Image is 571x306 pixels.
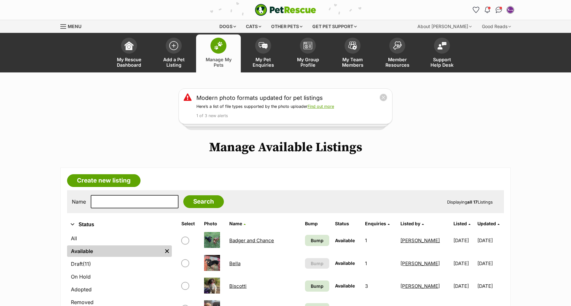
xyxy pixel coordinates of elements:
a: Updated [477,221,499,226]
img: dashboard-icon-eb2f2d2d3e046f16d808141f083e7271f6b2e854fb5c12c21221c1fb7104beca.svg [125,41,133,50]
span: translation missing: en.admin.listings.index.attributes.enquiries [365,221,386,226]
img: manage-my-pets-icon-02211641906a0b7f246fdf0571729dbe1e7629f14944591b6c1af311fb30b64b.svg [214,41,223,50]
a: Bump [305,280,329,292]
td: 1 [362,229,397,251]
a: [PERSON_NAME] [400,237,440,243]
img: pet-enquiries-icon-7e3ad2cf08bfb03b45e93fb7055b45f3efa6380592205ae92323e6603595dc1f.svg [259,42,268,49]
button: Notifications [482,5,492,15]
div: Get pet support [308,20,361,33]
a: My Rescue Dashboard [107,34,151,72]
a: Create new listing [67,174,141,187]
td: [DATE] [477,275,503,297]
button: Status [67,220,172,229]
a: Member Resources [375,34,420,72]
span: Manage My Pets [204,57,233,68]
span: Bump [311,283,324,289]
a: Adopted [67,284,172,295]
button: My account [505,5,515,15]
span: Support Help Desk [428,57,456,68]
p: Here’s a list of file types supported by the photo uploader [196,104,387,110]
span: Name [229,221,242,226]
a: Available [67,245,162,257]
span: My Group Profile [293,57,322,68]
div: Cats [241,20,266,33]
img: member-resources-icon-8e73f808a243e03378d46382f2149f9095a855e16c252ad45f914b54edf8863c.svg [393,41,402,50]
a: On Hold [67,271,172,282]
th: Photo [202,219,226,229]
a: Remove filter [162,245,172,257]
span: (11) [83,260,91,268]
a: All [67,233,172,244]
strong: all 17 [467,199,478,205]
a: Manage My Pets [196,34,241,72]
th: Select [179,219,201,229]
a: Biscotti [229,283,247,289]
img: notifications-46538b983faf8c2785f20acdc204bb7945ddae34d4c08c2a6579f10ce5e182be.svg [485,7,490,13]
div: Good Reads [477,20,515,33]
a: Menu [60,20,86,32]
a: Favourites [471,5,481,15]
input: Search [183,195,224,208]
img: logo-e224e6f780fb5917bec1dbf3a21bbac754714ae5b6737aabdf751b685950b380.svg [255,4,316,16]
button: close [379,93,387,101]
div: Other pets [267,20,307,33]
img: help-desk-icon-fdf02630f3aa405de69fd3d07c3f3aa587a6932b1a1747fa1d2bba05be0121f9.svg [438,42,446,49]
span: Available [335,260,355,266]
span: My Team Members [338,57,367,68]
span: Member Resources [383,57,412,68]
a: Bella [229,260,240,266]
a: My Group Profile [285,34,330,72]
div: Dogs [215,20,240,33]
td: [DATE] [451,275,477,297]
a: Listed [453,221,470,226]
a: Bump [305,235,329,246]
th: Bump [302,219,332,229]
img: add-pet-listing-icon-0afa8454b4691262ce3f59096e99ab1cd57d4a30225e0717b998d2c9b9846f56.svg [169,41,178,50]
span: Listed [453,221,467,226]
a: Draft [67,258,172,270]
td: [DATE] [477,229,503,251]
span: Available [335,238,355,243]
span: My Rescue Dashboard [115,57,143,68]
span: Menu [68,24,81,29]
span: Bump [311,237,324,244]
span: Available [335,283,355,288]
a: Support Help Desk [420,34,464,72]
img: Ricky Grierson profile pic [507,7,514,13]
a: Badger and Chance [229,237,274,243]
a: Add a Pet Listing [151,34,196,72]
ul: Account quick links [471,5,515,15]
td: [DATE] [451,252,477,274]
span: Displaying Listings [447,199,493,205]
img: chat-41dd97257d64d25036548639549fe6c8038ab92f7586957e7f3b1b290dea8141.svg [496,7,502,13]
p: 1 of 3 new alerts [196,113,387,119]
a: Listed by [400,221,424,226]
label: Name [72,199,86,205]
a: Name [229,221,246,226]
div: About [PERSON_NAME] [413,20,476,33]
a: PetRescue [255,4,316,16]
a: Conversations [494,5,504,15]
th: Status [332,219,362,229]
td: 1 [362,252,397,274]
td: [DATE] [477,252,503,274]
a: [PERSON_NAME] [400,283,440,289]
a: Find out more [308,104,334,109]
span: Listed by [400,221,420,226]
span: Updated [477,221,496,226]
img: team-members-icon-5396bd8760b3fe7c0b43da4ab00e1e3bb1a5d9ba89233759b79545d2d3fc5d0d.svg [348,41,357,50]
a: Modern photo formats updated for pet listings [196,93,323,102]
span: Bump [311,260,324,267]
a: [PERSON_NAME] [400,260,440,266]
a: My Team Members [330,34,375,72]
span: My Pet Enquiries [249,57,278,68]
button: Bump [305,258,329,269]
td: 3 [362,275,397,297]
img: group-profile-icon-3fa3cf56718a62981997c0bc7e787c4b2cf8bcc04b72c1350f741eb67cf2f40e.svg [303,42,312,49]
span: Add a Pet Listing [159,57,188,68]
a: My Pet Enquiries [241,34,285,72]
a: Enquiries [365,221,390,226]
td: [DATE] [451,229,477,251]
